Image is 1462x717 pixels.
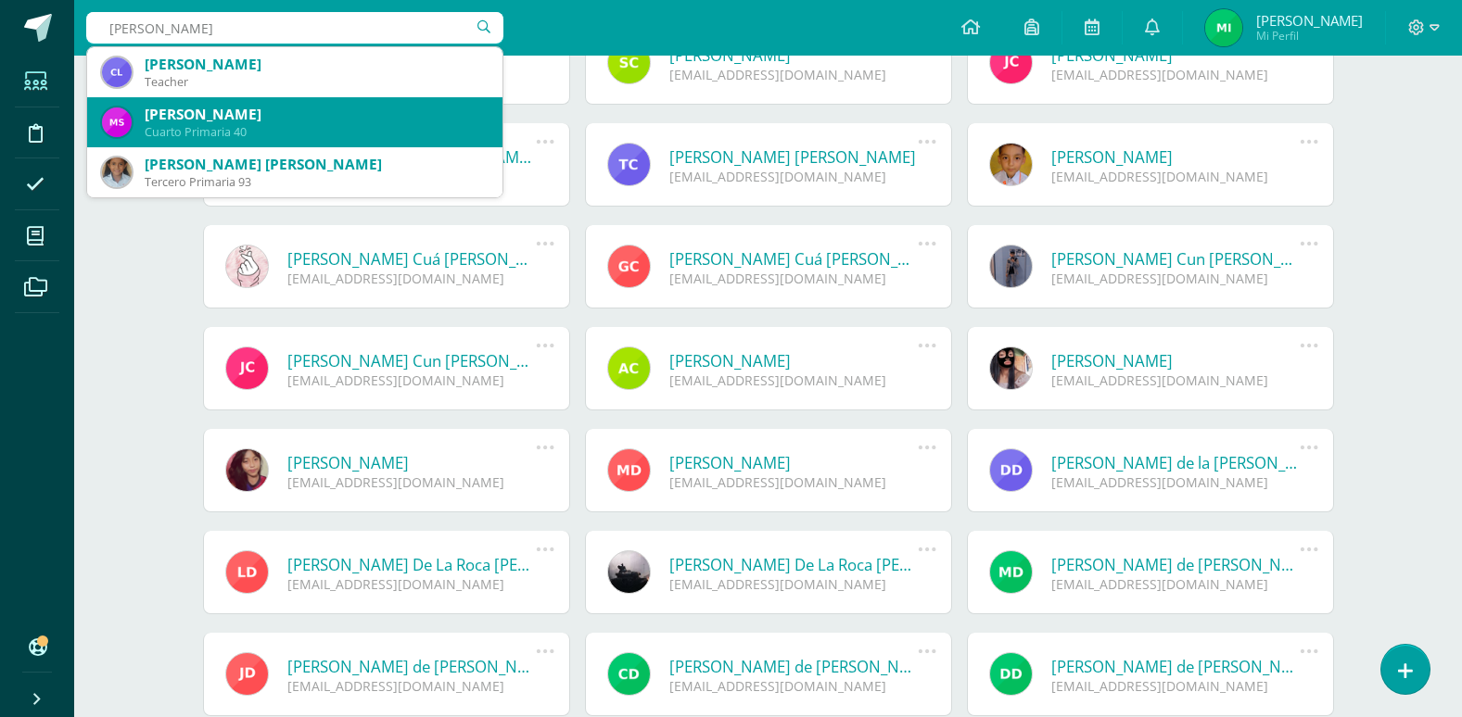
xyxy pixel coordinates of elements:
[669,371,919,389] div: [EMAIL_ADDRESS][DOMAIN_NAME]
[287,554,537,575] a: [PERSON_NAME] De La Roca [PERSON_NAME]
[1051,452,1301,473] a: [PERSON_NAME] de la [PERSON_NAME]
[287,452,537,473] a: [PERSON_NAME]
[1051,168,1301,185] div: [EMAIL_ADDRESS][DOMAIN_NAME]
[669,473,919,491] div: [EMAIL_ADDRESS][DOMAIN_NAME]
[287,575,537,593] div: [EMAIL_ADDRESS][DOMAIN_NAME]
[287,248,537,270] a: [PERSON_NAME] Cuá [PERSON_NAME]
[145,155,488,174] div: [PERSON_NAME] [PERSON_NAME]
[1051,371,1301,389] div: [EMAIL_ADDRESS][DOMAIN_NAME]
[102,57,132,87] img: 6fff4c1752ff7385441db5afbda5a63d.png
[669,270,919,287] div: [EMAIL_ADDRESS][DOMAIN_NAME]
[287,371,537,389] div: [EMAIL_ADDRESS][DOMAIN_NAME]
[287,270,537,287] div: [EMAIL_ADDRESS][DOMAIN_NAME]
[1051,677,1301,695] div: [EMAIL_ADDRESS][DOMAIN_NAME]
[145,105,488,124] div: [PERSON_NAME]
[145,124,488,140] div: Cuarto Primaria 40
[669,350,919,371] a: [PERSON_NAME]
[1051,656,1301,677] a: [PERSON_NAME] de [PERSON_NAME]
[1051,350,1301,371] a: [PERSON_NAME]
[1051,66,1301,83] div: [EMAIL_ADDRESS][DOMAIN_NAME]
[1051,248,1301,270] a: [PERSON_NAME] Cun [PERSON_NAME]
[102,107,132,137] img: 556eed300db1347ee796c9a318037781.png
[669,66,919,83] div: [EMAIL_ADDRESS][DOMAIN_NAME]
[86,12,503,44] input: Busca un usuario...
[287,677,537,695] div: [EMAIL_ADDRESS][DOMAIN_NAME]
[145,55,488,74] div: [PERSON_NAME]
[287,656,537,677] a: [PERSON_NAME] de [PERSON_NAME]
[669,677,919,695] div: [EMAIL_ADDRESS][DOMAIN_NAME]
[287,350,537,371] a: [PERSON_NAME] Cun [PERSON_NAME]
[145,74,488,90] div: Teacher
[1051,554,1301,575] a: [PERSON_NAME] de [PERSON_NAME]
[669,554,919,575] a: [PERSON_NAME] De La Roca [PERSON_NAME]
[102,157,132,187] img: c36f59ee9ae2a80de9593859dc7be894.png
[287,473,537,491] div: [EMAIL_ADDRESS][DOMAIN_NAME]
[145,174,488,190] div: Tercero Primaria 93
[1205,9,1242,46] img: d61081fa4d32a2584e9020f5274a417f.png
[669,168,919,185] div: [EMAIL_ADDRESS][DOMAIN_NAME]
[1051,473,1301,491] div: [EMAIL_ADDRESS][DOMAIN_NAME]
[669,146,919,168] a: [PERSON_NAME] [PERSON_NAME]
[1051,146,1301,168] a: [PERSON_NAME]
[1051,575,1301,593] div: [EMAIL_ADDRESS][DOMAIN_NAME]
[1051,270,1301,287] div: [EMAIL_ADDRESS][DOMAIN_NAME]
[1256,11,1363,30] span: [PERSON_NAME]
[669,575,919,593] div: [EMAIL_ADDRESS][DOMAIN_NAME]
[669,248,919,270] a: [PERSON_NAME] Cuá [PERSON_NAME]
[669,452,919,473] a: [PERSON_NAME]
[669,656,919,677] a: [PERSON_NAME] de [PERSON_NAME]
[1256,28,1363,44] span: Mi Perfil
